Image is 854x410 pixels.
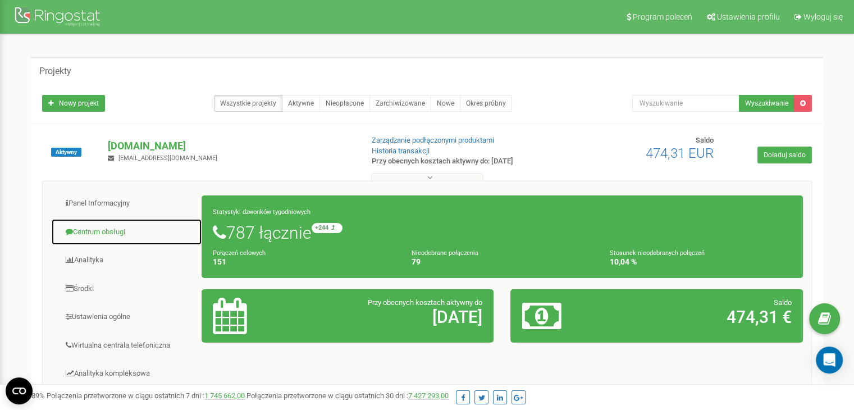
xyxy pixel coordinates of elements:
a: Panel Informacyjny [51,190,202,217]
a: Wszystkie projekty [214,95,282,112]
p: Przy obecnych kosztach aktywny do: [DATE] [372,156,551,167]
span: Połączenia przetworzone w ciągu ostatnich 7 dni : [47,391,245,400]
input: Wyszukiwanie [632,95,739,112]
a: Wirtualna centrala telefoniczna [51,332,202,359]
div: Open Intercom Messenger [816,347,843,373]
small: Nieodebrane połączenia [412,249,478,257]
a: 1 745 662,00 [204,391,245,400]
span: Ustawienia profilu [717,12,780,21]
button: Open CMP widget [6,377,33,404]
p: [DOMAIN_NAME] [108,139,353,153]
span: Przy obecnych kosztach aktywny do [368,298,482,307]
h2: 474,31 € [618,308,792,326]
a: 7 427 293,00 [408,391,449,400]
a: Nowy projekt [42,95,105,112]
span: Wyloguj się [803,12,843,21]
small: Statystyki dzwonków tygodniowych [213,208,310,216]
h5: Projekty [39,66,71,76]
a: Aktywne [282,95,320,112]
span: Połączenia przetworzone w ciągu ostatnich 30 dni : [246,391,449,400]
a: Analityka kompleksowa [51,360,202,388]
a: Doładuj saldo [757,147,812,163]
h2: [DATE] [308,308,482,326]
a: Centrum obsługi [51,218,202,246]
span: Aktywny [51,148,81,157]
a: Analityka [51,247,202,274]
a: Ustawienia ogólne [51,303,202,331]
button: Wyszukiwanie [739,95,794,112]
h4: 151 [213,258,395,266]
small: Połączeń celowych [213,249,266,257]
a: Środki [51,275,202,303]
h4: 79 [412,258,593,266]
a: Zarchiwizowane [369,95,431,112]
small: +244 [312,223,342,233]
a: Historia transakcji [372,147,430,155]
span: Program poleceń [633,12,692,21]
a: Nieopłacone [319,95,370,112]
a: Okres próbny [460,95,512,112]
span: Saldo [774,298,792,307]
span: Saldo [696,136,714,144]
span: [EMAIL_ADDRESS][DOMAIN_NAME] [118,154,217,162]
small: Stosunek nieodebranych połączeń [610,249,705,257]
h4: 10,04 % [610,258,792,266]
a: Nowe [431,95,460,112]
h1: 787 łącznie [213,223,792,242]
span: 474,31 EUR [646,145,714,161]
a: Zarządzanie podłączonymi produktami [372,136,494,144]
